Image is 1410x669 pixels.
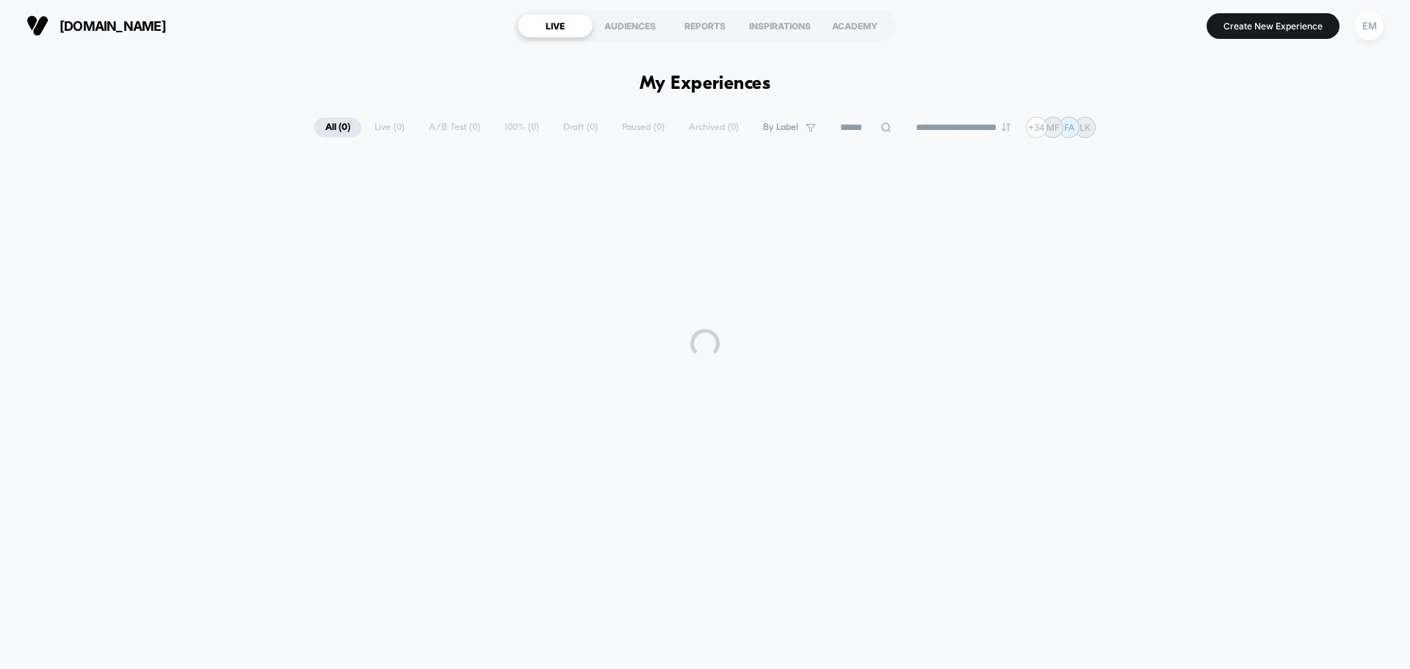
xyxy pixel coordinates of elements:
div: REPORTS [668,14,742,37]
button: EM [1351,11,1388,41]
p: LK [1080,122,1091,133]
button: Create New Experience [1207,13,1339,39]
span: [DOMAIN_NAME] [59,18,166,34]
div: LIVE [518,14,593,37]
span: By Label [763,122,798,133]
div: INSPIRATIONS [742,14,817,37]
img: end [1002,123,1010,131]
span: All ( 0 ) [314,117,361,137]
p: FA [1064,122,1074,133]
div: EM [1355,12,1384,40]
div: ACADEMY [817,14,892,37]
div: AUDIENCES [593,14,668,37]
img: Visually logo [26,15,48,37]
p: MF [1046,122,1060,133]
div: + 34 [1026,117,1047,138]
h1: My Experiences [640,73,771,95]
button: [DOMAIN_NAME] [22,14,170,37]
